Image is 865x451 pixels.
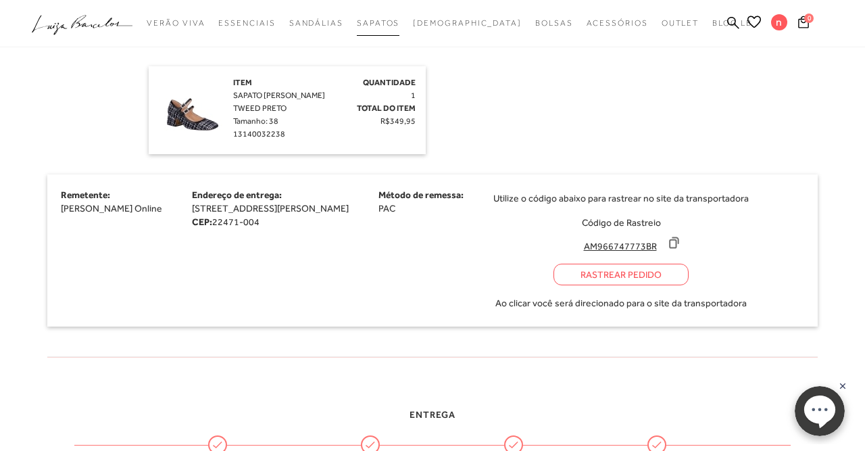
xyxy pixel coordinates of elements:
[357,11,399,36] a: categoryNavScreenReaderText
[147,18,205,28] span: Verão Viva
[233,78,252,87] span: Item
[61,203,162,214] span: [PERSON_NAME] Online
[712,11,751,36] a: BLOG LB
[413,18,522,28] span: [DEMOGRAPHIC_DATA]
[411,91,416,100] span: 1
[771,14,787,30] span: n
[493,191,749,205] span: Utilize o código abaixo para rastrear no site da transportadora
[535,18,573,28] span: Bolsas
[495,296,747,310] span: Ao clicar você será direcionado para o site da transportadora
[147,11,205,36] a: categoryNavScreenReaderText
[378,203,395,214] span: PAC
[218,11,275,36] a: categoryNavScreenReaderText
[553,264,689,285] a: Rastrear Pedido
[61,189,110,200] span: Remetente:
[410,409,455,420] span: Entrega
[233,91,325,113] span: SAPATO [PERSON_NAME] TWEED PRETO
[363,78,416,87] span: Quantidade
[218,18,275,28] span: Essenciais
[587,11,648,36] a: categoryNavScreenReaderText
[662,18,699,28] span: Outlet
[582,217,661,228] span: Código de Rastreio
[357,18,399,28] span: Sapatos
[159,76,226,144] img: SAPATO MARY JANE TWEED PRETO
[712,18,751,28] span: BLOG LB
[662,11,699,36] a: categoryNavScreenReaderText
[357,103,416,113] span: Total do Item
[192,203,349,214] span: [STREET_ADDRESS][PERSON_NAME]
[192,216,212,227] strong: CEP:
[535,11,573,36] a: categoryNavScreenReaderText
[413,11,522,36] a: noSubCategoriesText
[794,15,813,33] button: 0
[212,216,259,227] span: 22471-004
[804,14,814,23] span: 0
[289,18,343,28] span: Sandálias
[587,18,648,28] span: Acessórios
[233,116,278,126] span: Tamanho: 38
[192,189,282,200] span: Endereço de entrega:
[378,189,464,200] span: Método de remessa:
[765,14,794,34] button: n
[233,129,285,139] span: 13140032238
[289,11,343,36] a: categoryNavScreenReaderText
[380,116,416,126] span: R$349,95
